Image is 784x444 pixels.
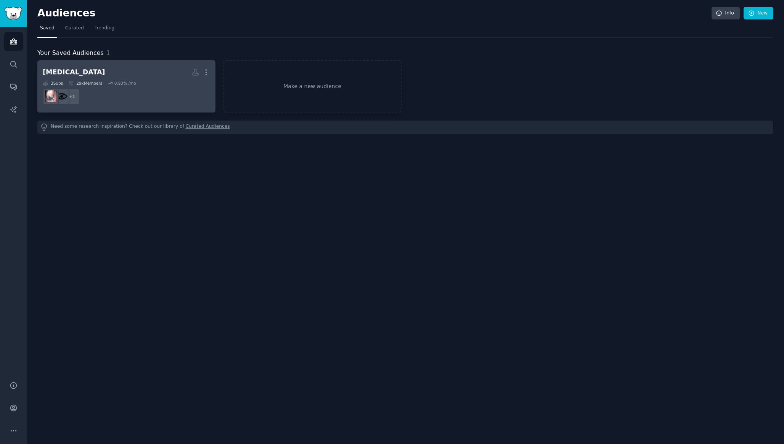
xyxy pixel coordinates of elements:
img: EyeSurgery [45,90,57,102]
img: lasik [56,90,67,102]
a: Trending [92,22,117,38]
a: Make a new audience [223,60,402,113]
div: 29k Members [68,80,102,86]
div: 3 Sub s [43,80,63,86]
span: Curated [65,25,84,32]
div: + 1 [64,88,80,105]
a: Curated [63,22,87,38]
img: GummySearch logo [5,7,22,20]
span: Saved [40,25,55,32]
span: Your Saved Audiences [37,48,104,58]
div: Need some research inspiration? Check out our library of [37,121,773,134]
a: New [744,7,773,20]
div: [MEDICAL_DATA] [43,68,105,77]
a: Curated Audiences [186,123,230,131]
div: 0.93 % /mo [114,80,136,86]
h2: Audiences [37,7,712,19]
span: Trending [95,25,114,32]
a: [MEDICAL_DATA]3Subs29kMembers0.93% /mo+1lasikEyeSurgery [37,60,215,113]
a: Info [712,7,740,20]
span: 1 [106,49,110,56]
a: Saved [37,22,57,38]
